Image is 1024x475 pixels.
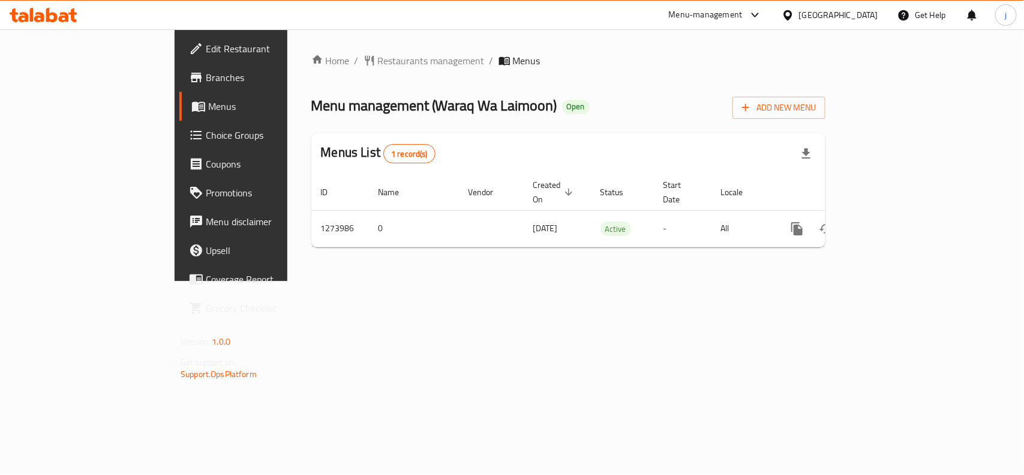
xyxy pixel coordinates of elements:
[181,354,236,370] span: Get support on:
[721,185,759,199] span: Locale
[773,174,908,211] th: Actions
[732,97,825,119] button: Add New Menu
[469,185,509,199] span: Vendor
[369,210,459,247] td: 0
[206,214,336,229] span: Menu disclaimer
[181,366,257,382] a: Support.OpsPlatform
[206,157,336,171] span: Coupons
[600,185,639,199] span: Status
[490,53,494,68] li: /
[383,144,436,163] div: Total records count
[179,121,346,150] a: Choice Groups
[783,214,812,243] button: more
[355,53,359,68] li: /
[384,148,435,160] span: 1 record(s)
[179,207,346,236] a: Menu disclaimer
[669,8,743,22] div: Menu-management
[179,178,346,207] a: Promotions
[206,243,336,258] span: Upsell
[311,53,825,68] nav: breadcrumb
[321,144,436,163] h2: Menus List
[792,139,821,168] div: Export file
[208,99,336,113] span: Menus
[206,272,336,286] span: Coverage Report
[600,222,631,236] span: Active
[179,265,346,294] a: Coverage Report
[364,53,485,68] a: Restaurants management
[179,150,346,178] a: Coupons
[181,334,210,349] span: Version:
[812,214,840,243] button: Change Status
[533,178,576,207] span: Created On
[206,128,336,142] span: Choice Groups
[311,174,908,247] table: enhanced table
[533,220,558,236] span: [DATE]
[600,222,631,236] div: Active
[742,100,816,115] span: Add New Menu
[206,301,336,315] span: Grocery Checklist
[654,210,711,247] td: -
[378,53,485,68] span: Restaurants management
[321,185,344,199] span: ID
[206,41,336,56] span: Edit Restaurant
[799,8,878,22] div: [GEOGRAPHIC_DATA]
[562,100,590,114] div: Open
[212,334,230,349] span: 1.0.0
[179,236,346,265] a: Upsell
[179,92,346,121] a: Menus
[663,178,697,207] span: Start Date
[1005,8,1007,22] span: j
[311,92,557,119] span: Menu management ( Waraq Wa Laimoon )
[379,185,415,199] span: Name
[179,294,346,322] a: Grocery Checklist
[562,101,590,112] span: Open
[711,210,773,247] td: All
[513,53,540,68] span: Menus
[179,63,346,92] a: Branches
[206,70,336,85] span: Branches
[206,186,336,200] span: Promotions
[179,34,346,63] a: Edit Restaurant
